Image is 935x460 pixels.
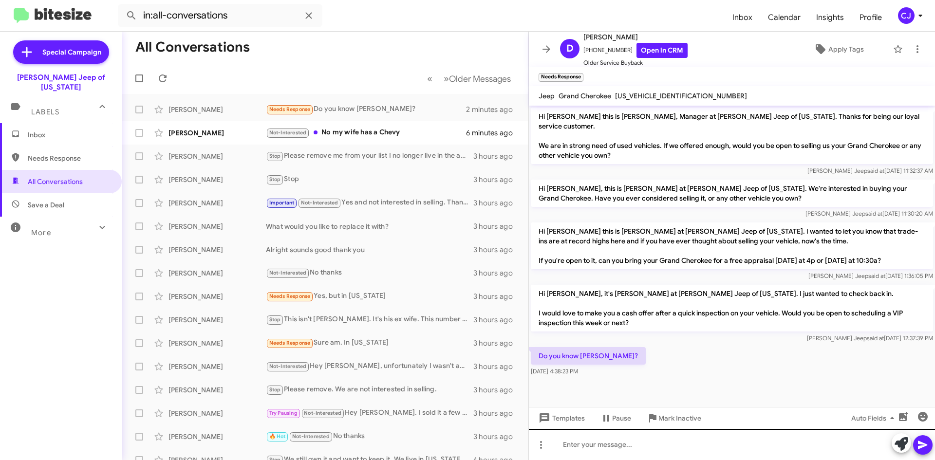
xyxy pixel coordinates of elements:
[269,153,281,159] span: Stop
[168,245,266,255] div: [PERSON_NAME]
[615,92,747,100] span: [US_VEHICLE_IDENTIFICATION_NUMBER]
[168,268,266,278] div: [PERSON_NAME]
[531,347,646,365] p: Do you know [PERSON_NAME]?
[292,433,330,440] span: Not-Interested
[636,43,688,58] a: Open in CRM
[473,221,521,231] div: 3 hours ago
[266,431,473,442] div: No thanks
[168,128,266,138] div: [PERSON_NAME]
[168,408,266,418] div: [PERSON_NAME]
[788,40,888,58] button: Apply Tags
[473,338,521,348] div: 3 hours ago
[868,272,885,279] span: said at
[808,272,933,279] span: [PERSON_NAME] Jeep [DATE] 1:36:05 PM
[266,291,473,302] div: Yes, but in [US_STATE]
[269,316,281,323] span: Stop
[269,386,281,393] span: Stop
[168,175,266,184] div: [PERSON_NAME]
[473,292,521,301] div: 3 hours ago
[266,384,473,395] div: Please remove. We are not interested in selling.
[466,128,521,138] div: 6 minutes ago
[266,104,466,115] div: Do you know [PERSON_NAME]?
[807,334,933,342] span: [PERSON_NAME] Jeep [DATE] 12:37:39 PM
[898,7,915,24] div: CJ
[266,337,473,349] div: Sure am. In [US_STATE]
[852,3,890,32] a: Profile
[559,92,611,100] span: Grand Cherokee
[266,407,473,419] div: Hey [PERSON_NAME]. I sold it a few years ago and purchased a ford maverick hybrid.
[473,362,521,371] div: 3 hours ago
[473,432,521,442] div: 3 hours ago
[444,73,449,85] span: »
[28,130,111,140] span: Inbox
[168,151,266,161] div: [PERSON_NAME]
[266,127,466,138] div: No my wife has a Chevy
[28,200,64,210] span: Save a Deal
[31,228,51,237] span: More
[28,153,111,163] span: Needs Response
[867,167,884,174] span: said at
[31,108,59,116] span: Labels
[28,177,83,186] span: All Conversations
[843,409,906,427] button: Auto Fields
[583,43,688,58] span: [PHONE_NUMBER]
[269,200,295,206] span: Important
[168,362,266,371] div: [PERSON_NAME]
[808,3,852,32] a: Insights
[473,268,521,278] div: 3 hours ago
[639,409,709,427] button: Mark Inactive
[531,368,578,375] span: [DATE] 4:38:23 PM
[865,210,882,217] span: said at
[725,3,760,32] span: Inbox
[266,245,473,255] div: Alright sounds good thank you
[466,105,521,114] div: 2 minutes ago
[269,363,307,369] span: Not-Interested
[658,409,701,427] span: Mark Inactive
[473,198,521,208] div: 3 hours ago
[583,31,688,43] span: [PERSON_NAME]
[539,73,583,82] small: Needs Response
[890,7,924,24] button: CJ
[867,334,884,342] span: said at
[473,385,521,395] div: 3 hours ago
[566,41,574,56] span: D
[266,314,473,325] div: This isn't [PERSON_NAME]. It's his ex wife. This number has ALWAYS been mine. Please remove this ...
[168,105,266,114] div: [PERSON_NAME]
[531,180,933,207] p: Hi [PERSON_NAME], this is [PERSON_NAME] at [PERSON_NAME] Jeep of [US_STATE]. We're interested in ...
[760,3,808,32] a: Calendar
[168,432,266,442] div: [PERSON_NAME]
[269,106,311,112] span: Needs Response
[531,285,933,331] p: Hi [PERSON_NAME], it's [PERSON_NAME] at [PERSON_NAME] Jeep of [US_STATE]. I just wanted to check ...
[269,433,286,440] span: 🔥 Hot
[266,361,473,372] div: Hey [PERSON_NAME], unfortunately I wasn't able to afford the jeep after losing my job and it was ...
[301,200,338,206] span: Not-Interested
[269,293,311,299] span: Needs Response
[473,245,521,255] div: 3 hours ago
[828,40,864,58] span: Apply Tags
[531,222,933,269] p: Hi [PERSON_NAME] this is [PERSON_NAME] at [PERSON_NAME] Jeep of [US_STATE]. I wanted to let you k...
[168,338,266,348] div: [PERSON_NAME]
[473,408,521,418] div: 3 hours ago
[537,409,585,427] span: Templates
[449,74,511,84] span: Older Messages
[135,39,250,55] h1: All Conversations
[168,292,266,301] div: [PERSON_NAME]
[593,409,639,427] button: Pause
[427,73,432,85] span: «
[168,221,266,231] div: [PERSON_NAME]
[168,198,266,208] div: [PERSON_NAME]
[266,150,473,162] div: Please remove me from your list I no longer live in the area
[612,409,631,427] span: Pause
[851,409,898,427] span: Auto Fields
[529,409,593,427] button: Templates
[438,69,517,89] button: Next
[539,92,555,100] span: Jeep
[269,410,298,416] span: Try Pausing
[168,315,266,325] div: [PERSON_NAME]
[42,47,101,57] span: Special Campaign
[269,176,281,183] span: Stop
[473,315,521,325] div: 3 hours ago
